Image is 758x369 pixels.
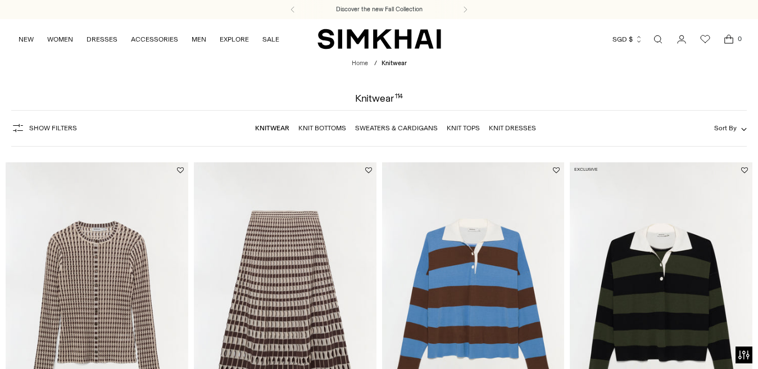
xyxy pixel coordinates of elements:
[47,27,73,52] a: WOMEN
[298,124,346,132] a: Knit Bottoms
[374,59,377,69] div: /
[395,93,403,103] div: 114
[612,27,643,52] button: SGD $
[718,28,740,51] a: Open cart modal
[647,28,669,51] a: Open search modal
[352,59,407,69] nav: breadcrumbs
[355,93,403,103] h1: Knitwear
[192,27,206,52] a: MEN
[317,28,441,50] a: SIMKHAI
[255,116,536,140] nav: Linked collections
[553,167,560,174] button: Add to Wishlist
[355,124,438,132] a: Sweaters & Cardigans
[29,124,77,132] span: Show Filters
[694,28,716,51] a: Wishlist
[11,119,77,137] button: Show Filters
[262,27,279,52] a: SALE
[447,124,480,132] a: Knit Tops
[489,124,536,132] a: Knit Dresses
[336,5,423,14] a: Discover the new Fall Collection
[87,27,117,52] a: DRESSES
[714,124,737,132] span: Sort By
[734,34,745,44] span: 0
[19,27,34,52] a: NEW
[365,167,372,174] button: Add to Wishlist
[177,167,184,174] button: Add to Wishlist
[131,27,178,52] a: ACCESSORIES
[382,60,407,67] span: Knitwear
[255,124,289,132] a: Knitwear
[714,122,747,134] button: Sort By
[670,28,693,51] a: Go to the account page
[220,27,249,52] a: EXPLORE
[741,167,748,174] button: Add to Wishlist
[352,60,368,67] a: Home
